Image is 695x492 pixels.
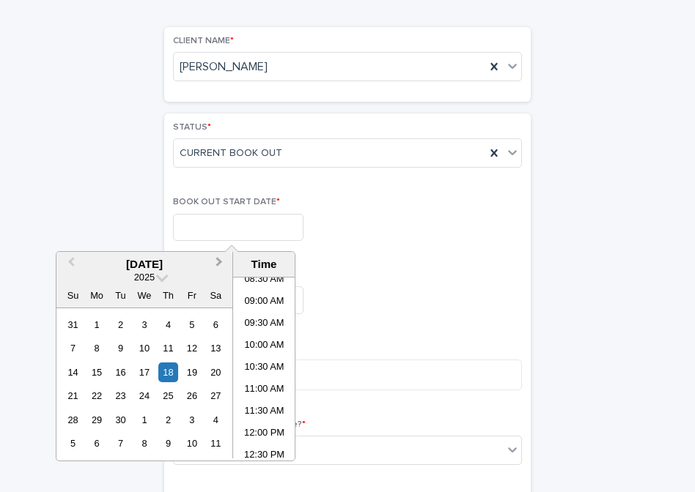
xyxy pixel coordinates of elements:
div: Choose Thursday, October 2nd, 2025 [158,410,178,430]
div: Choose Tuesday, September 30th, 2025 [111,410,130,430]
div: Choose Saturday, October 11th, 2025 [206,433,226,453]
div: Th [158,286,178,305]
button: Previous Month [58,253,81,277]
div: Time [237,258,291,271]
div: Choose Friday, September 12th, 2025 [182,338,202,358]
div: Choose Sunday, August 31st, 2025 [63,315,83,335]
li: 12:30 PM [233,445,295,467]
button: Next Month [209,253,232,277]
li: 09:00 AM [233,291,295,313]
div: month 2025-09 [61,313,227,455]
div: Choose Friday, September 26th, 2025 [182,386,202,406]
div: Choose Saturday, September 6th, 2025 [206,315,226,335]
div: [DATE] [56,258,232,271]
div: Choose Saturday, September 20th, 2025 [206,362,226,382]
div: Choose Saturday, September 27th, 2025 [206,386,226,406]
div: Tu [111,286,130,305]
span: STATUS [173,123,211,132]
li: 11:30 AM [233,401,295,423]
span: [PERSON_NAME] [180,59,268,75]
div: Choose Wednesday, October 1st, 2025 [134,410,154,430]
div: Sa [206,286,226,305]
li: 08:30 AM [233,269,295,291]
div: Fr [182,286,202,305]
div: Choose Monday, October 6th, 2025 [87,433,106,453]
div: Choose Friday, October 10th, 2025 [182,433,202,453]
div: Choose Sunday, September 7th, 2025 [63,338,83,358]
div: We [134,286,154,305]
div: Choose Saturday, October 4th, 2025 [206,410,226,430]
div: Choose Tuesday, September 2nd, 2025 [111,315,130,335]
div: Choose Monday, September 8th, 2025 [87,338,106,358]
li: 10:00 AM [233,335,295,357]
div: Choose Wednesday, September 3rd, 2025 [134,315,154,335]
div: Choose Friday, September 5th, 2025 [182,315,202,335]
div: Choose Sunday, September 14th, 2025 [63,362,83,382]
div: Choose Monday, September 15th, 2025 [87,362,106,382]
div: Choose Monday, September 22nd, 2025 [87,386,106,406]
li: 10:30 AM [233,357,295,379]
div: Choose Monday, September 29th, 2025 [87,410,106,430]
div: Choose Monday, September 1st, 2025 [87,315,106,335]
div: Choose Tuesday, September 16th, 2025 [111,362,130,382]
div: Choose Wednesday, September 17th, 2025 [134,362,154,382]
div: Choose Tuesday, September 23rd, 2025 [111,386,130,406]
div: Choose Thursday, September 11th, 2025 [158,338,178,358]
li: 09:30 AM [233,313,295,335]
div: Choose Sunday, October 5th, 2025 [63,433,83,453]
div: Choose Thursday, September 4th, 2025 [158,315,178,335]
div: Choose Thursday, October 9th, 2025 [158,433,178,453]
span: CURRENT BOOK OUT [180,146,282,161]
li: 11:00 AM [233,379,295,401]
div: Choose Tuesday, September 9th, 2025 [111,338,130,358]
div: Choose Friday, September 19th, 2025 [182,362,202,382]
li: 12:00 PM [233,423,295,445]
div: Choose Sunday, September 28th, 2025 [63,410,83,430]
div: Choose Saturday, September 13th, 2025 [206,338,226,358]
div: Choose Sunday, September 21st, 2025 [63,386,83,406]
div: Mo [87,286,106,305]
div: Choose Friday, October 3rd, 2025 [182,410,202,430]
span: BOOK OUT START DATE [173,198,280,206]
div: Choose Wednesday, October 8th, 2025 [134,433,154,453]
div: Su [63,286,83,305]
div: Choose Wednesday, September 10th, 2025 [134,338,154,358]
div: Choose Thursday, September 18th, 2025 [158,362,178,382]
span: CLIENT NAME [173,37,234,45]
span: 2025 [134,272,155,283]
div: Choose Wednesday, September 24th, 2025 [134,386,154,406]
div: Choose Tuesday, October 7th, 2025 [111,433,130,453]
div: Choose Thursday, September 25th, 2025 [158,386,178,406]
